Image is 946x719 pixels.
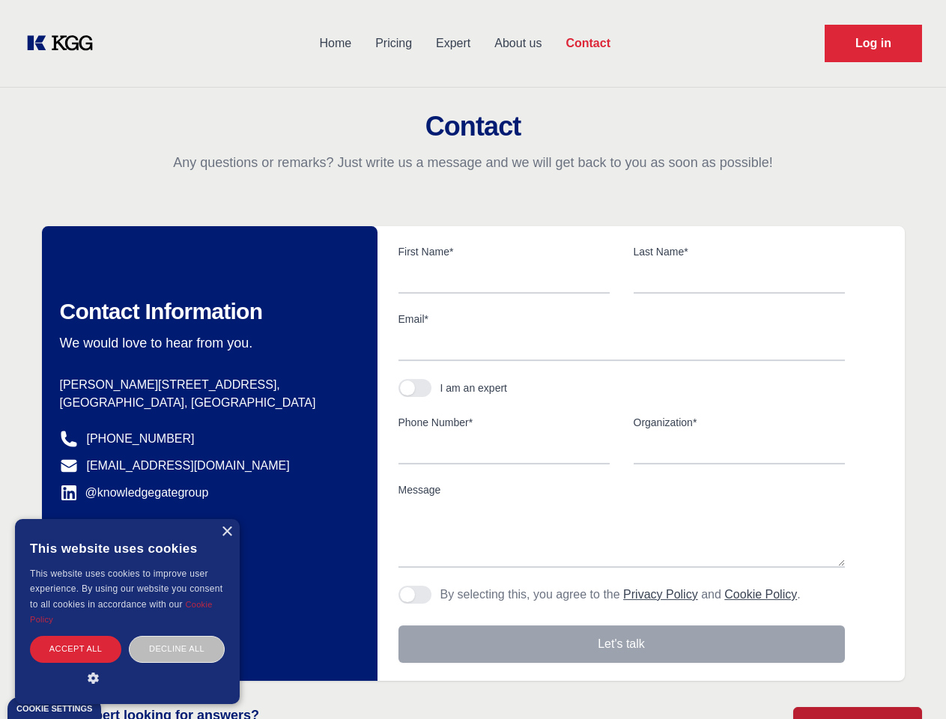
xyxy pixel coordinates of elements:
[30,600,213,624] a: Cookie Policy
[554,24,622,63] a: Contact
[724,588,797,601] a: Cookie Policy
[398,415,610,430] label: Phone Number*
[634,415,845,430] label: Organization*
[60,334,354,352] p: We would love to hear from you.
[18,154,928,172] p: Any questions or remarks? Just write us a message and we will get back to you as soon as possible!
[60,298,354,325] h2: Contact Information
[825,25,922,62] a: Request Demo
[60,484,209,502] a: @knowledgegategroup
[398,312,845,327] label: Email*
[440,586,801,604] p: By selecting this, you agree to the and .
[60,376,354,394] p: [PERSON_NAME][STREET_ADDRESS],
[634,244,845,259] label: Last Name*
[87,430,195,448] a: [PHONE_NUMBER]
[398,625,845,663] button: Let's talk
[30,636,121,662] div: Accept all
[221,527,232,538] div: Close
[30,530,225,566] div: This website uses cookies
[18,112,928,142] h2: Contact
[307,24,363,63] a: Home
[398,482,845,497] label: Message
[87,457,290,475] a: [EMAIL_ADDRESS][DOMAIN_NAME]
[871,647,946,719] iframe: Chat Widget
[424,24,482,63] a: Expert
[398,244,610,259] label: First Name*
[24,31,105,55] a: KOL Knowledge Platform: Talk to Key External Experts (KEE)
[16,705,92,713] div: Cookie settings
[440,380,508,395] div: I am an expert
[30,568,222,610] span: This website uses cookies to improve user experience. By using our website you consent to all coo...
[60,394,354,412] p: [GEOGRAPHIC_DATA], [GEOGRAPHIC_DATA]
[129,636,225,662] div: Decline all
[363,24,424,63] a: Pricing
[482,24,554,63] a: About us
[623,588,698,601] a: Privacy Policy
